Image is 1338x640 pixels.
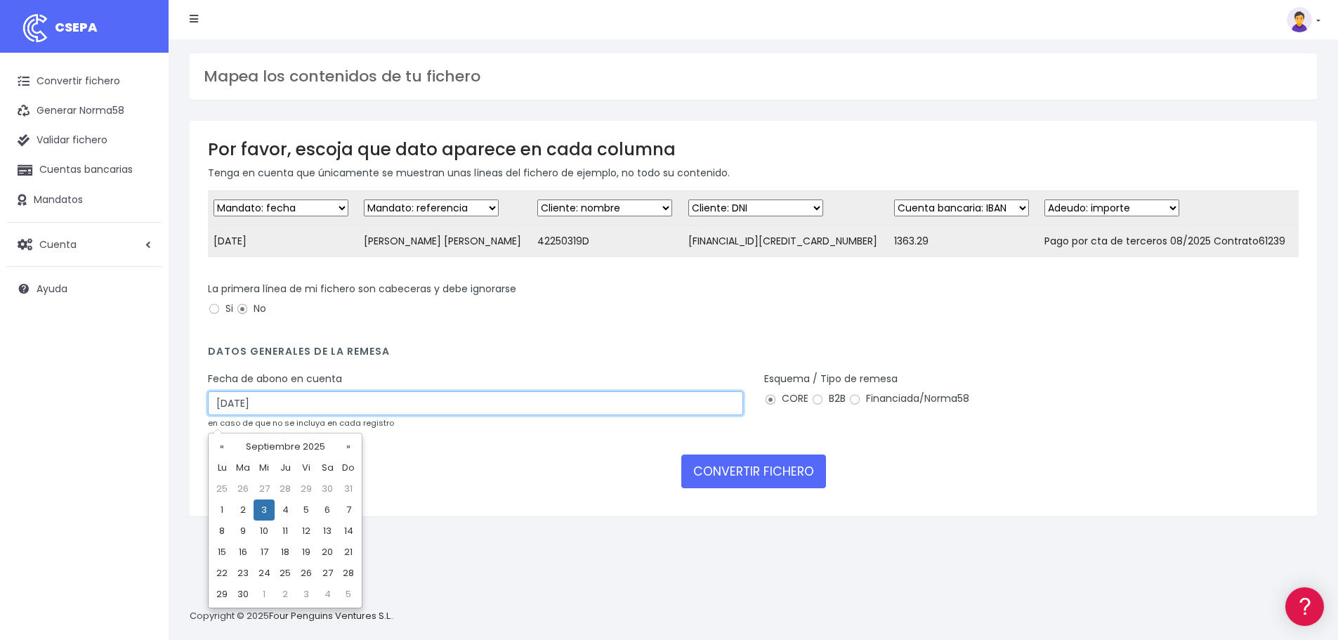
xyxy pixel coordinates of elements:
[338,584,359,605] td: 5
[296,542,317,563] td: 19
[317,563,338,584] td: 27
[317,457,338,478] th: Sa
[211,499,232,521] td: 1
[275,542,296,563] td: 18
[296,457,317,478] th: Vi
[190,609,394,624] p: Copyright © 2025 .
[338,499,359,521] td: 7
[232,563,254,584] td: 23
[14,221,267,243] a: Videotutoriales
[254,457,275,478] th: Mi
[39,237,77,251] span: Cuenta
[338,521,359,542] td: 14
[254,563,275,584] td: 24
[848,391,969,406] label: Financiada/Norma58
[296,478,317,499] td: 29
[254,478,275,499] td: 27
[14,119,267,141] a: Información general
[296,563,317,584] td: 26
[296,584,317,605] td: 3
[211,584,232,605] td: 29
[232,478,254,499] td: 26
[14,243,267,265] a: Perfiles de empresas
[7,155,162,185] a: Cuentas bancarias
[338,542,359,563] td: 21
[681,455,826,488] button: CONVERTIR FICHERO
[14,301,267,323] a: General
[317,584,338,605] td: 4
[275,584,296,605] td: 2
[338,457,359,478] th: Do
[296,521,317,542] td: 12
[14,337,267,351] div: Programadores
[7,67,162,96] a: Convertir fichero
[317,499,338,521] td: 6
[811,391,846,406] label: B2B
[208,282,516,296] label: La primera línea de mi fichero son cabeceras y debe ignorarse
[208,139,1299,159] h3: Por favor, escoja que dato aparece en cada columna
[1039,226,1299,258] td: Pago por cta de terceros 08/2025 Contrato61239
[888,226,1039,258] td: 1363.29
[14,359,267,381] a: API
[232,521,254,542] td: 9
[14,279,267,292] div: Facturación
[208,372,342,386] label: Fecha de abono en cuenta
[211,521,232,542] td: 8
[232,457,254,478] th: Ma
[208,346,1299,365] h4: Datos generales de la remesa
[14,200,267,221] a: Problemas habituales
[254,521,275,542] td: 10
[269,609,392,622] a: Four Penguins Ventures S.L.
[236,301,266,316] label: No
[338,478,359,499] td: 31
[254,584,275,605] td: 1
[358,226,532,258] td: [PERSON_NAME] [PERSON_NAME]
[764,372,898,386] label: Esquema / Tipo de remesa
[254,499,275,521] td: 3
[275,521,296,542] td: 11
[7,185,162,215] a: Mandatos
[275,499,296,521] td: 4
[7,274,162,303] a: Ayuda
[532,226,682,258] td: 42250319D
[14,155,267,169] div: Convertir ficheros
[204,67,1303,86] h3: Mapea los contenidos de tu fichero
[338,563,359,584] td: 28
[211,478,232,499] td: 25
[232,542,254,563] td: 16
[275,457,296,478] th: Ju
[211,542,232,563] td: 15
[338,436,359,457] th: »
[14,98,267,111] div: Información general
[211,436,232,457] th: «
[317,521,338,542] td: 13
[764,391,808,406] label: CORE
[208,165,1299,181] p: Tenga en cuenta que únicamente se muestran unas líneas del fichero de ejemplo, no todo su contenido.
[211,563,232,584] td: 22
[317,478,338,499] td: 30
[275,563,296,584] td: 25
[254,542,275,563] td: 17
[232,436,338,457] th: Septiembre 2025
[275,478,296,499] td: 28
[193,405,270,418] a: POWERED BY ENCHANT
[296,499,317,521] td: 5
[18,11,53,46] img: logo
[55,18,98,36] span: CSEPA
[1287,7,1312,32] img: profile
[7,96,162,126] a: Generar Norma58
[232,584,254,605] td: 30
[7,126,162,155] a: Validar fichero
[208,301,233,316] label: Si
[208,417,394,429] small: en caso de que no se incluya en cada registro
[232,499,254,521] td: 2
[317,542,338,563] td: 20
[14,178,267,200] a: Formatos
[7,230,162,259] a: Cuenta
[683,226,889,258] td: [FINANCIAL_ID][CREDIT_CARD_NUMBER]
[211,457,232,478] th: Lu
[37,282,67,296] span: Ayuda
[14,376,267,400] button: Contáctanos
[208,226,358,258] td: [DATE]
